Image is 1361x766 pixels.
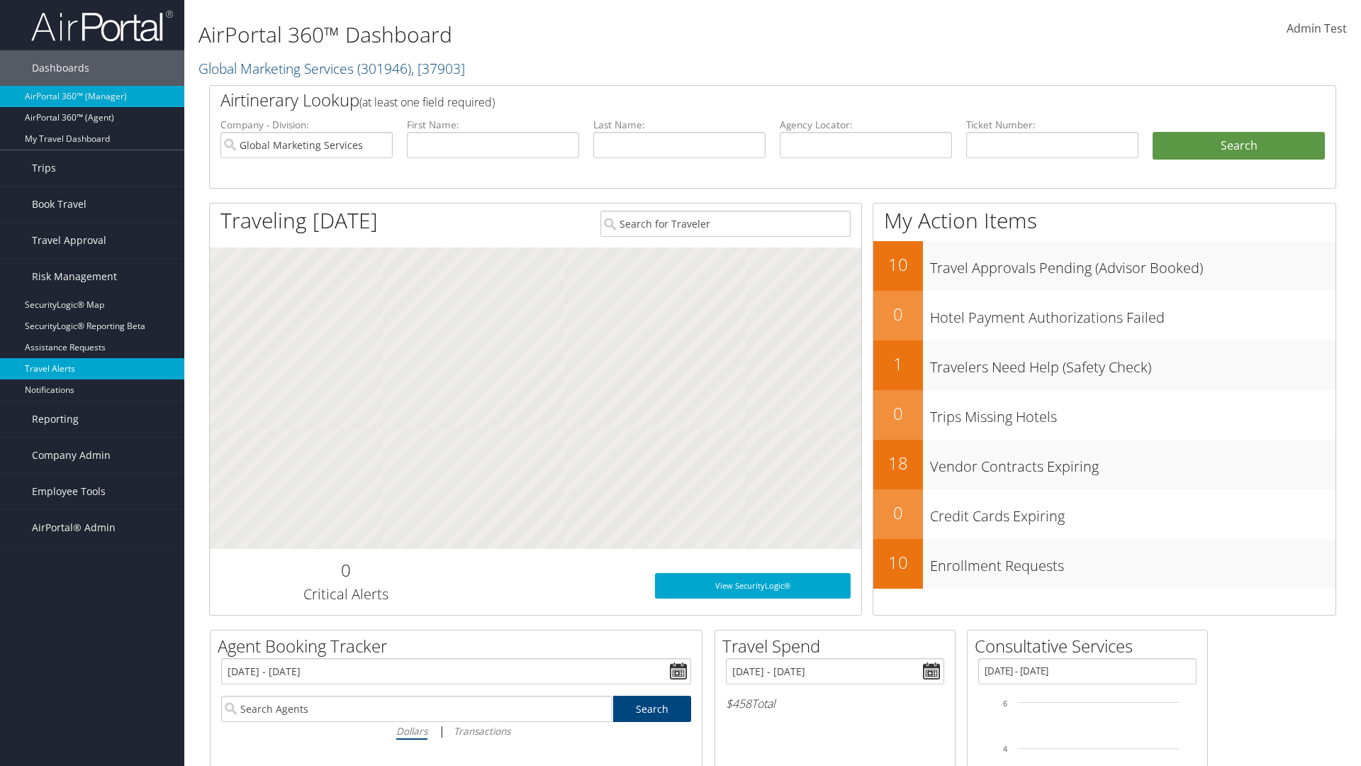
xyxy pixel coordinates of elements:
h3: Trips Missing Hotels [930,400,1335,427]
span: AirPortal® Admin [32,510,116,545]
label: Agency Locator: [780,118,952,132]
h2: Agent Booking Tracker [218,634,702,658]
a: 0Credit Cards Expiring [873,489,1335,539]
input: Search for Traveler [600,211,851,237]
h3: Travel Approvals Pending (Advisor Booked) [930,251,1335,278]
h2: Consultative Services [975,634,1207,658]
span: Trips [32,150,56,186]
tspan: 6 [1003,699,1007,708]
h2: Airtinerary Lookup [220,88,1231,112]
img: airportal-logo.png [31,9,173,43]
h2: 10 [873,550,923,574]
h2: 0 [873,302,923,326]
span: (at least one field required) [359,94,495,110]
a: 1Travelers Need Help (Safety Check) [873,340,1335,390]
h3: Travelers Need Help (Safety Check) [930,350,1335,377]
span: $458 [726,696,751,711]
label: Last Name: [593,118,766,132]
span: Company Admin [32,438,111,473]
span: Employee Tools [32,474,106,509]
h2: 0 [220,558,471,582]
button: Search [1153,132,1325,160]
h2: 18 [873,451,923,475]
span: , [ 37903 ] [411,59,465,78]
h6: Total [726,696,944,711]
h3: Critical Alerts [220,584,471,604]
h1: My Action Items [873,206,1335,235]
a: Global Marketing Services [198,59,465,78]
span: Travel Approval [32,223,106,258]
h2: Travel Spend [722,634,955,658]
h2: 0 [873,501,923,525]
h2: 0 [873,401,923,426]
h2: 1 [873,352,923,376]
i: Transactions [454,724,510,738]
a: 18Vendor Contracts Expiring [873,440,1335,489]
span: ( 301946 ) [357,59,411,78]
span: Book Travel [32,187,86,222]
input: Search Agents [221,696,612,722]
a: View SecurityLogic® [655,573,851,599]
span: Reporting [32,401,79,437]
h3: Credit Cards Expiring [930,499,1335,526]
a: Search [613,696,692,722]
a: 0Trips Missing Hotels [873,390,1335,440]
a: Admin Test [1287,7,1347,51]
h1: AirPortal 360™ Dashboard [198,20,964,50]
span: Dashboards [32,50,89,86]
label: Ticket Number: [966,118,1138,132]
i: Dollars [396,724,427,738]
h1: Traveling [DATE] [220,206,378,235]
label: Company - Division: [220,118,393,132]
h2: 10 [873,252,923,277]
a: 10Travel Approvals Pending (Advisor Booked) [873,241,1335,291]
tspan: 4 [1003,745,1007,753]
h3: Enrollment Requests [930,549,1335,576]
h3: Vendor Contracts Expiring [930,450,1335,477]
label: First Name: [407,118,579,132]
div: | [221,722,691,740]
h3: Hotel Payment Authorizations Failed [930,301,1335,328]
a: 10Enrollment Requests [873,539,1335,589]
span: Admin Test [1287,21,1347,36]
a: 0Hotel Payment Authorizations Failed [873,291,1335,340]
span: Risk Management [32,259,117,294]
